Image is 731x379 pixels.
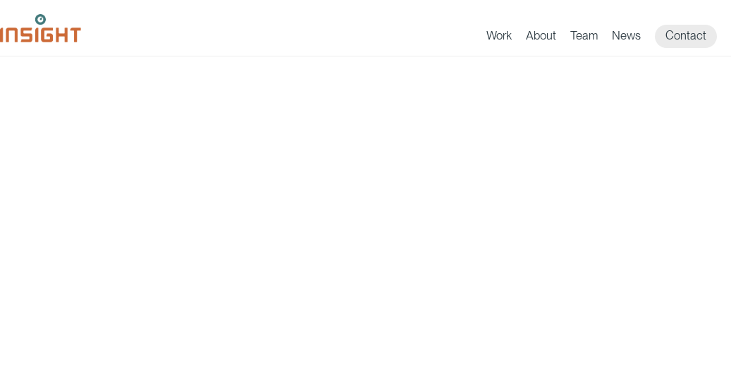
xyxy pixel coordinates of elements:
a: Contact [655,25,717,48]
a: Team [570,28,598,48]
nav: primary navigation menu [486,25,731,48]
a: About [526,28,556,48]
a: Work [486,28,512,48]
a: News [612,28,641,48]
